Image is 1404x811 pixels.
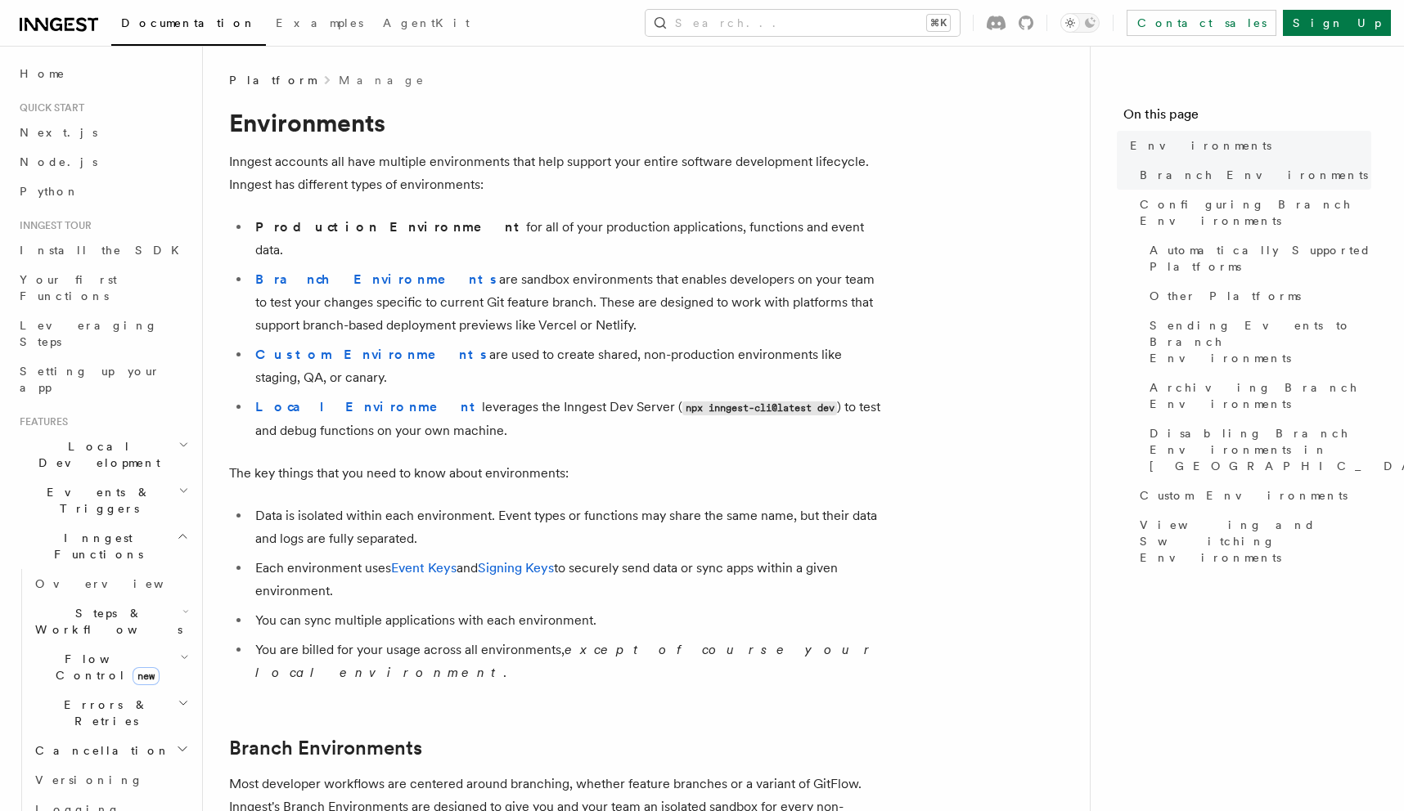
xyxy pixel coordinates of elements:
li: are sandbox environments that enables developers on your team to test your changes specific to cu... [250,268,884,337]
a: Archiving Branch Environments [1143,373,1371,419]
a: Viewing and Switching Environments [1133,510,1371,572]
a: Contact sales [1127,10,1276,36]
p: Inngest accounts all have multiple environments that help support your entire software developmen... [229,150,884,196]
span: Inngest tour [13,219,92,232]
button: Errors & Retries [29,690,192,736]
a: Python [13,177,192,206]
li: You are billed for your usage across all environments, . [250,638,884,684]
span: Flow Control [29,651,180,683]
span: Node.js [20,155,97,168]
span: Cancellation [29,742,170,759]
span: Documentation [121,16,256,29]
button: Cancellation [29,736,192,765]
span: Platform [229,72,316,88]
span: Examples [276,16,363,29]
a: Manage [339,72,425,88]
kbd: ⌘K [927,15,950,31]
a: Signing Keys [478,560,554,576]
span: Overview [35,577,204,590]
a: Branch Environments [255,271,499,287]
li: Data is isolated within each environment. Event types or functions may share the same name, but t... [250,504,884,550]
a: Install the SDK [13,235,192,265]
span: Local Development [13,438,178,471]
span: Setting up your app [20,365,160,394]
a: Setting up your app [13,356,192,402]
button: Search...⌘K [646,10,960,36]
span: Home [20,65,65,82]
a: Leveraging Steps [13,311,192,356]
span: Steps & Workflows [29,605,182,638]
li: leverages the Inngest Dev Server ( ) to test and debug functions on your own machine. [250,396,884,442]
span: Features [13,415,68,428]
button: Local Development [13,432,192,477]
span: Configuring Branch Environments [1140,196,1371,229]
a: Next.js [13,118,192,147]
a: Home [13,59,192,88]
a: Examples [266,5,373,44]
a: Node.js [13,147,192,177]
span: Leveraging Steps [20,319,158,348]
p: The key things that you need to know about environments: [229,462,884,485]
button: Inngest Functions [13,523,192,569]
strong: Production Environment [255,219,526,235]
span: Versioning [35,773,143,786]
span: Automatically Supported Platforms [1150,242,1371,275]
button: Events & Triggers [13,477,192,523]
span: Errors & Retries [29,697,178,729]
span: Custom Environments [1140,487,1348,504]
li: Each environment uses and to securely send data or sync apps within a given environment. [250,557,884,603]
span: Sending Events to Branch Environments [1150,317,1371,366]
span: Archiving Branch Environments [1150,379,1371,412]
span: Inngest Functions [13,530,177,562]
a: Local Environment [255,399,482,414]
span: Viewing and Switching Environments [1140,517,1371,566]
li: are used to create shared, non-production environments like staging, QA, or canary. [250,343,884,389]
span: Quick start [13,101,84,114]
span: Events & Triggers [13,484,178,517]
span: Install the SDK [20,244,189,257]
span: new [133,667,160,685]
a: Branch Environments [229,737,422,759]
span: AgentKit [383,16,470,29]
button: Steps & Workflows [29,598,192,644]
a: Custom Environments [1133,481,1371,510]
button: Flow Controlnew [29,644,192,690]
a: Versioning [29,765,192,795]
a: Custom Environments [255,347,489,362]
a: Documentation [111,5,266,46]
span: Your first Functions [20,273,117,302]
a: Your first Functions [13,265,192,311]
h4: On this page [1123,105,1371,131]
a: Branch Environments [1133,160,1371,190]
a: Sign Up [1283,10,1391,36]
a: Disabling Branch Environments in [GEOGRAPHIC_DATA] [1143,419,1371,481]
span: Next.js [20,126,97,139]
span: Python [20,185,79,198]
a: Automatically Supported Platforms [1143,235,1371,281]
span: Environments [1130,137,1271,154]
em: except of course your local environment [255,642,876,680]
h1: Environments [229,108,884,137]
span: Other Platforms [1150,288,1301,304]
a: Sending Events to Branch Environments [1143,311,1371,373]
span: Branch Environments [1140,167,1368,183]
a: AgentKit [373,5,479,44]
a: Event Keys [391,560,457,576]
a: Configuring Branch Environments [1133,190,1371,235]
button: Toggle dark mode [1060,13,1100,33]
li: You can sync multiple applications with each environment. [250,609,884,632]
a: Other Platforms [1143,281,1371,311]
a: Overview [29,569,192,598]
code: npx inngest-cli@latest dev [682,401,837,415]
li: for all of your production applications, functions and event data. [250,216,884,262]
a: Environments [1123,131,1371,160]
